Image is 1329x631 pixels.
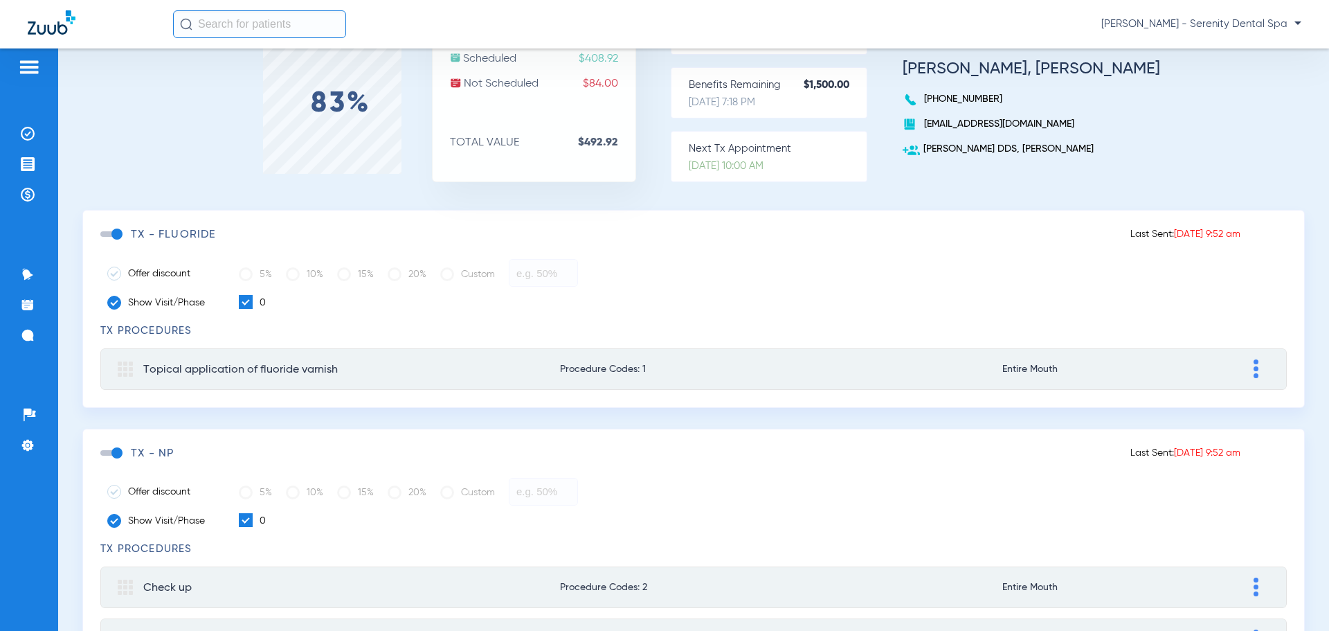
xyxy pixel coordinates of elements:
[1254,578,1258,596] img: group-dot-blue.svg
[337,260,374,288] label: 15%
[311,97,371,111] label: 83%
[903,142,920,159] img: add-user.svg
[903,142,1160,156] p: [PERSON_NAME] DDS, [PERSON_NAME]
[18,59,40,75] img: hamburger-icon
[286,260,323,288] label: 10%
[689,159,867,173] p: [DATE] 10:00 AM
[180,18,192,30] img: Search Icon
[118,580,133,595] img: group.svg
[903,117,1160,131] p: [EMAIL_ADDRESS][DOMAIN_NAME]
[1174,229,1240,239] span: [DATE] 9:52 am
[450,77,462,89] img: not-scheduled.svg
[583,77,635,91] span: $84.00
[1002,583,1150,592] span: Entire Mouth
[560,583,904,592] span: Procedure Codes: 2
[143,364,338,375] span: Topical application of fluoride varnish
[578,136,635,150] strong: $492.92
[1254,359,1258,378] img: group-dot-blue.svg
[1002,364,1150,374] span: Entire Mouth
[239,513,266,528] label: 0
[440,260,495,288] label: Custom
[100,348,1287,390] mat-expansion-panel-header: Topical application of fluoride varnishProcedure Codes: 1Entire Mouth
[388,260,426,288] label: 20%
[239,260,272,288] label: 5%
[1260,565,1329,631] iframe: Chat Widget
[118,362,133,377] img: group.svg
[689,96,867,109] p: [DATE] 7:18 PM
[286,479,323,506] label: 10%
[239,479,272,506] label: 5%
[100,324,1287,338] h3: TX Procedures
[689,78,867,92] p: Benefits Remaining
[131,447,174,461] h3: TX - np
[1130,446,1240,460] p: Last Sent:
[450,77,635,91] p: Not Scheduled
[509,259,578,287] input: e.g. 50%
[450,136,635,150] p: TOTAL VALUE
[804,78,867,92] strong: $1,500.00
[1101,17,1301,31] span: [PERSON_NAME] - Serenity Dental Spa
[689,142,867,156] p: Next Tx Appointment
[337,479,374,506] label: 15%
[1174,448,1240,458] span: [DATE] 9:52 am
[107,267,218,281] label: Offer discount
[173,10,346,38] input: Search for patients
[107,485,218,499] label: Offer discount
[903,117,916,131] img: book.svg
[903,62,1160,75] h3: [PERSON_NAME], [PERSON_NAME]
[143,583,192,594] span: Check up
[903,92,1160,106] p: [PHONE_NUMBER]
[239,295,266,310] label: 0
[509,478,578,506] input: e.g. 50%
[450,52,461,63] img: scheduled.svg
[903,92,921,107] img: voice-call-b.svg
[131,228,216,242] h3: TX - fluoride
[450,52,635,66] p: Scheduled
[560,364,904,374] span: Procedure Codes: 1
[100,567,1287,608] mat-expansion-panel-header: Check upProcedure Codes: 2Entire Mouth
[1130,227,1240,241] p: Last Sent:
[388,479,426,506] label: 20%
[100,542,1287,556] h3: TX Procedures
[28,10,75,35] img: Zuub Logo
[440,479,495,506] label: Custom
[107,514,218,528] label: Show Visit/Phase
[579,52,635,66] span: $408.92
[107,296,218,310] label: Show Visit/Phase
